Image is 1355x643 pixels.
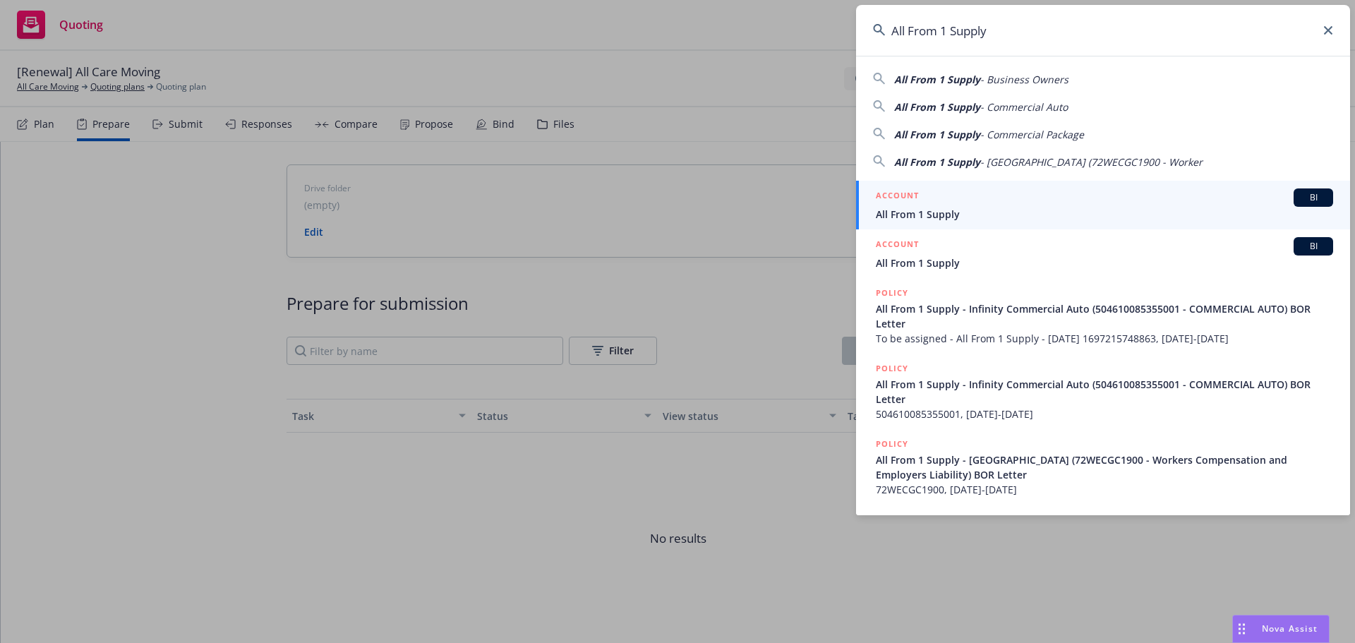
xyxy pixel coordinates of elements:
[1299,191,1327,204] span: BI
[980,73,1068,86] span: - Business Owners
[1233,615,1251,642] div: Drag to move
[856,5,1350,56] input: Search...
[894,128,980,141] span: All From 1 Supply
[876,512,908,527] h5: POLICY
[856,229,1350,278] a: ACCOUNTBIAll From 1 Supply
[876,188,919,205] h5: ACCOUNT
[876,256,1333,270] span: All From 1 Supply
[876,452,1333,482] span: All From 1 Supply - [GEOGRAPHIC_DATA] (72WECGC1900 - Workers Compensation and Employers Liability...
[876,207,1333,222] span: All From 1 Supply
[876,482,1333,497] span: 72WECGC1900, [DATE]-[DATE]
[856,278,1350,354] a: POLICYAll From 1 Supply - Infinity Commercial Auto (504610085355001 - COMMERCIAL AUTO) BOR Letter...
[980,100,1068,114] span: - Commercial Auto
[980,128,1084,141] span: - Commercial Package
[876,237,919,254] h5: ACCOUNT
[876,407,1333,421] span: 504610085355001, [DATE]-[DATE]
[876,301,1333,331] span: All From 1 Supply - Infinity Commercial Auto (504610085355001 - COMMERCIAL AUTO) BOR Letter
[876,331,1333,346] span: To be assigned - All From 1 Supply - [DATE] 1697215748863, [DATE]-[DATE]
[876,377,1333,407] span: All From 1 Supply - Infinity Commercial Auto (504610085355001 - COMMERCIAL AUTO) BOR Letter
[876,437,908,451] h5: POLICY
[1262,623,1318,635] span: Nova Assist
[876,286,908,300] h5: POLICY
[876,361,908,375] h5: POLICY
[856,429,1350,505] a: POLICYAll From 1 Supply - [GEOGRAPHIC_DATA] (72WECGC1900 - Workers Compensation and Employers Lia...
[980,155,1203,169] span: - [GEOGRAPHIC_DATA] (72WECGC1900 - Worker
[856,181,1350,229] a: ACCOUNTBIAll From 1 Supply
[856,354,1350,429] a: POLICYAll From 1 Supply - Infinity Commercial Auto (504610085355001 - COMMERCIAL AUTO) BOR Letter...
[856,505,1350,580] a: POLICY
[894,73,980,86] span: All From 1 Supply
[894,155,980,169] span: All From 1 Supply
[1232,615,1330,643] button: Nova Assist
[894,100,980,114] span: All From 1 Supply
[1299,240,1327,253] span: BI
